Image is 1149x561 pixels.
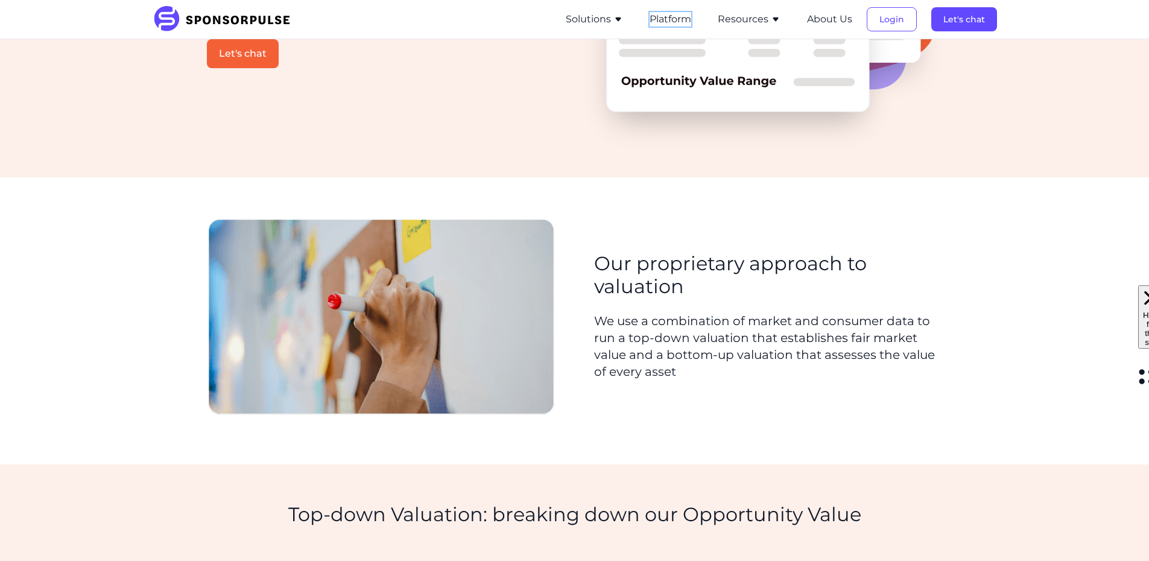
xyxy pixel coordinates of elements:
p: We use a combination of market and consumer data to run a top-down valuation that establishes fai... [594,312,943,380]
img: SponsorPulse [153,6,299,33]
h2: Our proprietary approach to valuation [594,252,943,299]
button: Let's chat [931,7,997,31]
a: Let's chat [207,39,565,68]
a: About Us [807,14,852,25]
a: Login [867,14,917,25]
iframe: Chat Widget [1089,503,1149,561]
button: Resources [718,12,780,27]
h2: Top-down Valuation: breaking down our Opportunity Value [288,503,861,526]
button: Platform [650,12,691,27]
button: Let's chat [207,39,279,68]
a: Platform [650,14,691,25]
button: About Us [807,12,852,27]
button: Solutions [566,12,623,27]
a: Let's chat [931,14,997,25]
button: Login [867,7,917,31]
